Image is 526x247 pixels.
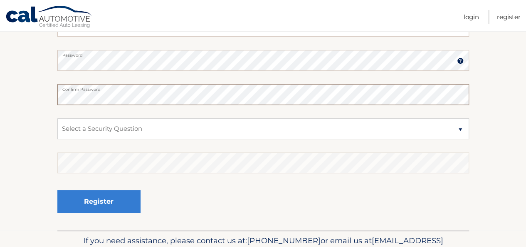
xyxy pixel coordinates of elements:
[464,10,479,24] a: Login
[57,50,469,57] label: Password
[57,84,469,91] label: Confirm Password
[247,236,321,245] span: [PHONE_NUMBER]
[497,10,521,24] a: Register
[457,57,464,64] img: tooltip.svg
[57,190,141,213] button: Register
[5,5,93,30] a: Cal Automotive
